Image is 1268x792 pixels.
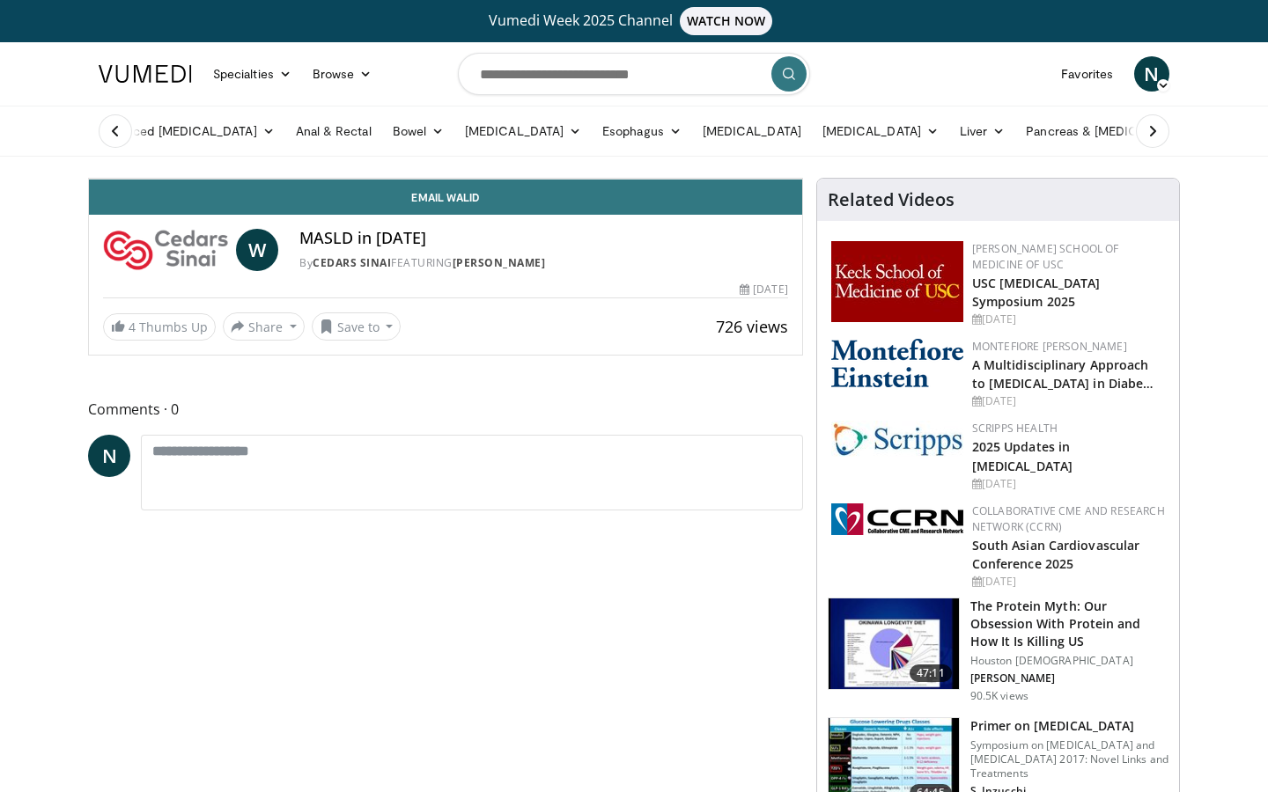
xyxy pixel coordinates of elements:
[89,179,802,180] video-js: Video Player
[302,56,383,92] a: Browse
[680,7,773,35] span: WATCH NOW
[972,339,1127,354] a: Montefiore [PERSON_NAME]
[972,503,1165,534] a: Collaborative CME and Research Network (CCRN)
[1051,56,1124,92] a: Favorites
[454,114,592,149] a: [MEDICAL_DATA]
[972,476,1165,492] div: [DATE]
[313,255,391,270] a: Cedars Sinai
[453,255,546,270] a: [PERSON_NAME]
[949,114,1015,149] a: Liver
[831,421,963,457] img: c9f2b0b7-b02a-4276-a72a-b0cbb4230bc1.jpg.150x105_q85_autocrop_double_scale_upscale_version-0.2.jpg
[972,438,1073,473] a: 2025 Updates in [MEDICAL_DATA]
[223,312,305,341] button: Share
[236,229,278,271] a: W
[692,114,812,149] a: [MEDICAL_DATA]
[972,421,1058,436] a: Scripps Health
[828,598,1168,703] a: 47:11 The Protein Myth: Our Obsession With Protein and How It Is Killing US Houston [DEMOGRAPHIC_...
[89,180,802,215] a: Email Walid
[312,312,402,341] button: Save to
[1134,56,1169,92] a: N
[831,339,963,387] img: b0142b4c-93a1-4b58-8f91-5265c282693c.png.150x105_q85_autocrop_double_scale_upscale_version-0.2.png
[101,7,1167,35] a: Vumedi Week 2025 ChannelWATCH NOW
[970,654,1168,668] p: Houston [DEMOGRAPHIC_DATA]
[1015,114,1221,149] a: Pancreas & [MEDICAL_DATA]
[299,229,787,248] h4: MASLD in [DATE]
[829,598,959,690] img: b7b8b05e-5021-418b-a89a-60a270e7cf82.150x105_q85_crop-smart_upscale.jpg
[972,312,1165,327] div: [DATE]
[972,241,1119,272] a: [PERSON_NAME] School of Medicine of USC
[592,114,692,149] a: Esophagus
[382,114,454,149] a: Bowel
[910,664,952,682] span: 47:11
[828,189,955,210] h4: Related Videos
[129,319,136,335] span: 4
[99,65,192,83] img: VuMedi Logo
[88,114,285,149] a: Advanced [MEDICAL_DATA]
[812,114,949,149] a: [MEDICAL_DATA]
[972,356,1154,392] a: A Multidisciplinary Approach to [MEDICAL_DATA] in Diabe…
[970,717,1168,735] h3: Primer on [MEDICAL_DATA]
[88,398,803,421] span: Comments 0
[972,275,1101,310] a: USC [MEDICAL_DATA] Symposium 2025
[103,229,229,271] img: Cedars Sinai
[103,313,216,341] a: 4 Thumbs Up
[740,282,787,297] div: [DATE]
[203,56,302,92] a: Specialties
[299,255,787,271] div: By FEATURING
[972,537,1140,572] a: South Asian Cardiovascular Conference 2025
[970,598,1168,650] h3: The Protein Myth: Our Obsession With Protein and How It Is Killing US
[831,241,963,322] img: 7b941f1f-d101-407a-8bfa-07bd47db01ba.png.150x105_q85_autocrop_double_scale_upscale_version-0.2.jpg
[458,53,810,95] input: Search topics, interventions
[831,503,963,535] img: a04ee3ba-8487-4636-b0fb-5e8d268f3737.png.150x105_q85_autocrop_double_scale_upscale_version-0.2.png
[285,114,382,149] a: Anal & Rectal
[970,738,1168,781] p: Symposium on [MEDICAL_DATA] and [MEDICAL_DATA] 2017: Novel Links and Treatments
[970,689,1028,703] p: 90.5K views
[972,393,1165,409] div: [DATE]
[716,316,788,337] span: 726 views
[970,671,1168,686] p: [PERSON_NAME]
[972,574,1165,590] div: [DATE]
[88,435,130,477] a: N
